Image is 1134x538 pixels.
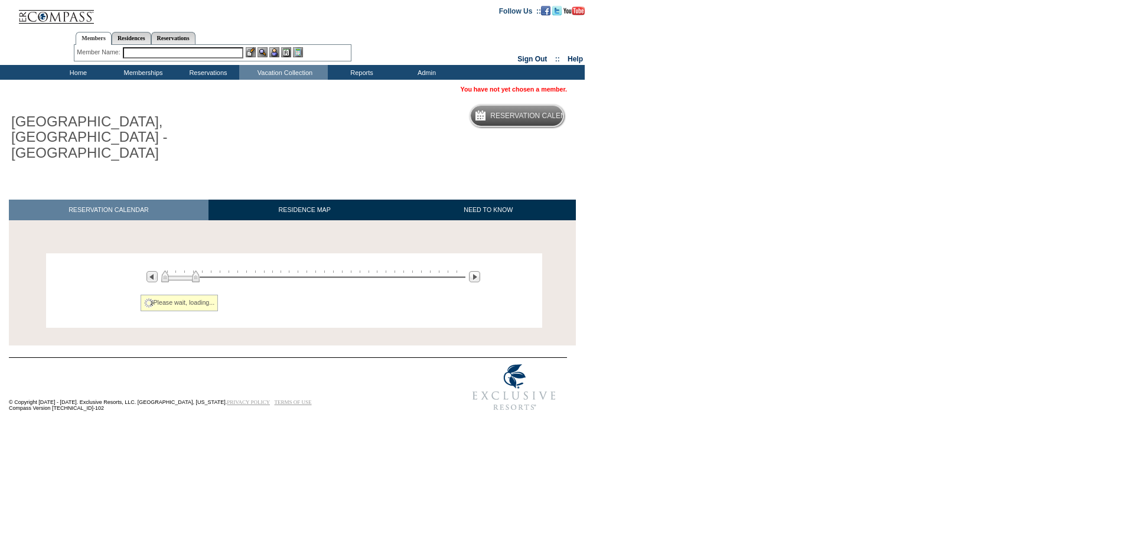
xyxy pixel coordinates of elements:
[552,6,562,15] img: Follow us on Twitter
[141,295,219,311] div: Please wait, loading...
[541,6,550,14] a: Become our fan on Facebook
[461,86,567,93] span: You have not yet chosen a member.
[9,200,208,220] a: RESERVATION CALENDAR
[469,271,480,282] img: Next
[44,65,109,80] td: Home
[328,65,393,80] td: Reports
[541,6,550,15] img: Become our fan on Facebook
[258,47,268,57] img: View
[568,55,583,63] a: Help
[9,358,422,417] td: © Copyright [DATE] - [DATE]. Exclusive Resorts, LLC. [GEOGRAPHIC_DATA], [US_STATE]. Compass Versi...
[281,47,291,57] img: Reservations
[555,55,560,63] span: ::
[112,32,151,44] a: Residences
[490,112,581,120] h5: Reservation Calendar
[275,399,312,405] a: TERMS OF USE
[269,47,279,57] img: Impersonate
[461,358,567,417] img: Exclusive Resorts
[144,298,154,308] img: spinner2.gif
[9,112,273,163] h1: [GEOGRAPHIC_DATA], [GEOGRAPHIC_DATA] - [GEOGRAPHIC_DATA]
[563,6,585,15] img: Subscribe to our YouTube Channel
[227,399,270,405] a: PRIVACY POLICY
[552,6,562,14] a: Follow us on Twitter
[239,65,328,80] td: Vacation Collection
[174,65,239,80] td: Reservations
[146,271,158,282] img: Previous
[208,200,401,220] a: RESIDENCE MAP
[109,65,174,80] td: Memberships
[76,32,112,45] a: Members
[517,55,547,63] a: Sign Out
[77,47,122,57] div: Member Name:
[563,6,585,14] a: Subscribe to our YouTube Channel
[151,32,195,44] a: Reservations
[293,47,303,57] img: b_calculator.gif
[393,65,458,80] td: Admin
[400,200,576,220] a: NEED TO KNOW
[499,6,541,15] td: Follow Us ::
[246,47,256,57] img: b_edit.gif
